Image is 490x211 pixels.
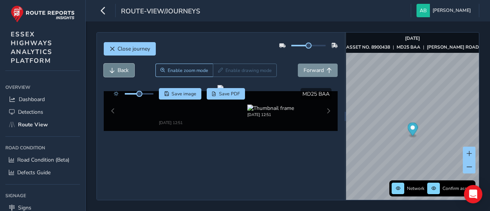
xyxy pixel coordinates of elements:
[443,185,473,191] span: Confirm assets
[397,44,420,50] strong: MD25 BAA
[171,91,196,97] span: Save image
[121,7,200,17] span: route-view/journeys
[407,123,418,138] div: Map marker
[346,44,390,50] strong: ASSET NO. 8900438
[104,64,134,77] button: Back
[5,190,80,201] div: Signage
[219,91,240,97] span: Save PDF
[17,156,69,164] span: Road Condition (Beta)
[207,88,245,100] button: PDF
[5,82,80,93] div: Overview
[11,30,52,65] span: ESSEX HIGHWAYS ANALYTICS PLATFORM
[427,44,479,50] strong: [PERSON_NAME] ROAD
[5,93,80,106] a: Dashboard
[19,96,45,103] span: Dashboard
[302,90,330,98] span: MD25 BAA
[5,106,80,118] a: Detections
[304,67,324,74] span: Forward
[147,97,194,104] img: Thumbnail frame
[346,44,479,50] div: | |
[247,104,294,110] div: [DATE] 12:51
[17,169,51,176] span: Defects Guide
[433,4,471,17] span: [PERSON_NAME]
[298,64,338,77] button: Forward
[407,185,425,191] span: Network
[168,67,208,74] span: Enable zoom mode
[416,4,474,17] button: [PERSON_NAME]
[118,67,129,74] span: Back
[405,35,420,41] strong: [DATE]
[159,88,201,100] button: Save
[18,108,43,116] span: Detections
[11,5,75,23] img: rr logo
[147,104,194,110] div: [DATE] 12:51
[416,4,430,17] img: diamond-layout
[118,45,150,52] span: Close journey
[247,97,294,104] img: Thumbnail frame
[5,154,80,166] a: Road Condition (Beta)
[5,166,80,179] a: Defects Guide
[464,185,482,203] div: Open Intercom Messenger
[5,118,80,131] a: Route View
[18,121,48,128] span: Route View
[5,142,80,154] div: Road Condition
[104,42,156,56] button: Close journey
[155,64,213,77] button: Zoom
